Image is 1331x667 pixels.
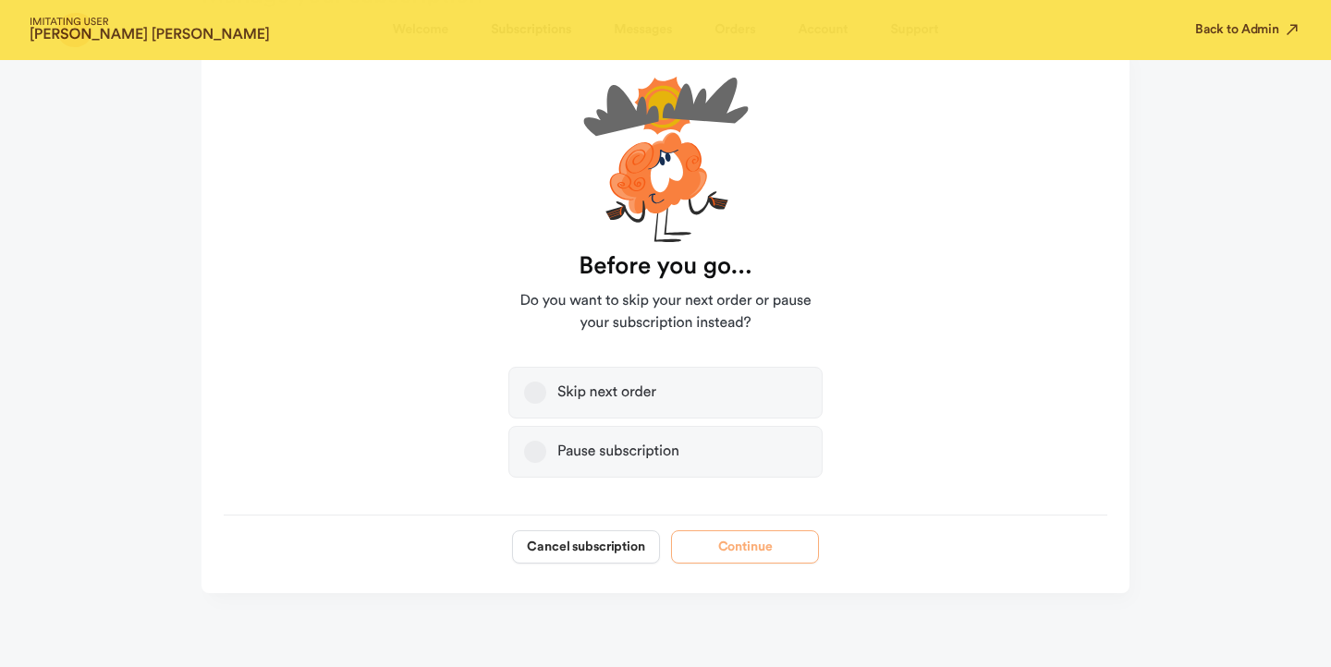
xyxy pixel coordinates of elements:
strong: Before you go... [579,251,751,281]
span: Do you want to skip your next order or pause your subscription instead? [508,290,823,334]
button: Skip next order [524,382,546,404]
button: Pause subscription [524,441,546,463]
div: Pause subscription [557,443,679,461]
button: Back to Admin [1195,20,1301,39]
strong: [PERSON_NAME] [PERSON_NAME] [30,28,270,42]
img: cartoon-unsure-xIwyrc26.svg [583,77,749,242]
span: IMITATING USER [30,18,270,28]
div: Skip next order [557,383,656,402]
button: Cancel subscription [512,530,660,564]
